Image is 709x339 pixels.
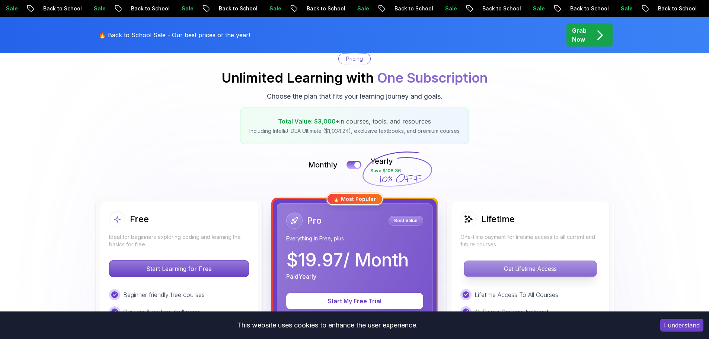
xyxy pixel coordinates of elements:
[475,307,548,316] p: All Future Courses Included
[286,293,423,309] button: Start My Free Trial
[346,55,363,63] p: Pricing
[286,251,409,269] p: $ 19.97 / Month
[651,5,702,12] p: Back to School
[481,213,515,225] h2: Lifetime
[350,5,374,12] p: Sale
[464,260,597,277] button: Get Lifetime Access
[460,265,600,272] a: Get Lifetime Access
[123,307,201,316] p: Quizzes & coding challenges
[460,233,600,248] p: One-time payment for lifetime access to all current and future courses.
[308,160,338,170] p: Monthly
[249,117,460,126] p: in courses, tools, and resources
[660,319,703,332] button: Accept cookies
[572,26,587,44] p: Grab Now
[307,215,322,227] h2: Pro
[475,5,526,12] p: Back to School
[221,70,488,85] h2: Unlimited Learning with
[124,5,175,12] p: Back to School
[286,272,316,281] p: Paid Yearly
[109,265,249,272] a: Start Learning for Free
[464,261,596,276] p: Get Lifetime Access
[109,233,249,248] p: Ideal for beginners exploring coding and learning the basics for free.
[300,5,350,12] p: Back to School
[109,260,249,277] p: Start Learning for Free
[387,5,438,12] p: Back to School
[249,127,460,135] p: Including IntelliJ IDEA Ultimate ($1,034.24), exclusive textbooks, and premium courses
[563,5,614,12] p: Back to School
[123,290,205,299] p: Beginner friendly free courses
[295,297,414,306] p: Start My Free Trial
[438,5,462,12] p: Sale
[6,317,649,333] div: This website uses cookies to enhance the user experience.
[475,290,558,299] p: Lifetime Access To All Courses
[130,213,149,225] h2: Free
[175,5,198,12] p: Sale
[212,5,262,12] p: Back to School
[286,235,423,242] p: Everything in Free, plus
[614,5,638,12] p: Sale
[36,5,87,12] p: Back to School
[278,118,339,125] span: Total Value: $3,000+
[526,5,550,12] p: Sale
[377,70,488,86] span: One Subscription
[390,217,422,224] p: Best Value
[267,91,443,102] p: Choose the plan that fits your learning journey and goals.
[99,31,250,39] p: 🔥 Back to School Sale - Our best prices of the year!
[109,260,249,277] button: Start Learning for Free
[262,5,286,12] p: Sale
[87,5,111,12] p: Sale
